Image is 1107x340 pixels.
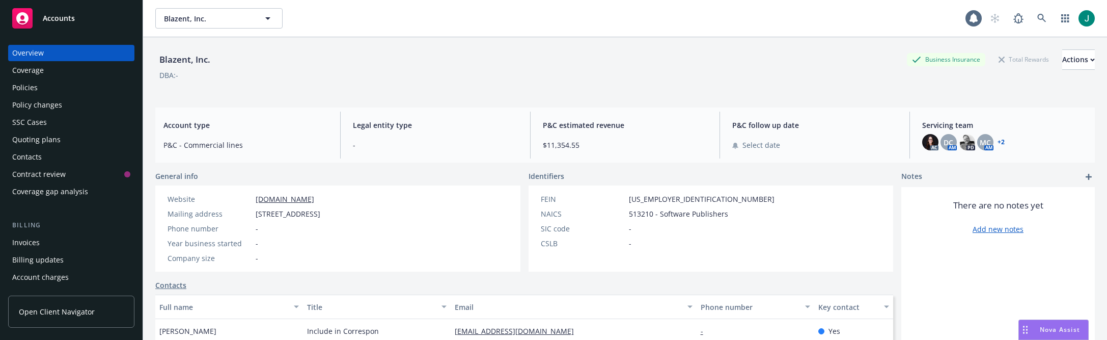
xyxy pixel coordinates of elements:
[12,234,40,251] div: Invoices
[353,120,517,130] span: Legal entity type
[541,208,625,219] div: NAICS
[1019,320,1032,339] div: Drag to move
[163,120,328,130] span: Account type
[168,223,252,234] div: Phone number
[12,80,38,96] div: Policies
[12,269,69,285] div: Account charges
[451,295,697,319] button: Email
[629,194,774,204] span: [US_EMPLOYER_IDENTIFICATION_NUMBER]
[814,295,893,319] button: Key contact
[629,223,631,234] span: -
[1055,8,1075,29] a: Switch app
[303,295,451,319] button: Title
[307,326,379,336] span: Include in Correspon
[256,238,258,249] span: -
[922,120,1087,130] span: Servicing team
[163,140,328,150] span: P&C - Commercial lines
[12,166,66,182] div: Contract review
[742,140,780,150] span: Select date
[256,253,258,264] span: -
[12,252,64,268] div: Billing updates
[541,194,625,204] div: FEIN
[8,114,134,130] a: SSC Cases
[980,137,991,148] span: MC
[12,45,44,61] div: Overview
[1032,8,1052,29] a: Search
[168,208,252,219] div: Mailing address
[701,302,799,312] div: Phone number
[985,8,1005,29] a: Start snowing
[159,70,178,81] div: DBA: -
[629,208,728,219] span: 513210 - Software Publishers
[543,120,707,130] span: P&C estimated revenue
[629,238,631,249] span: -
[998,139,1005,145] a: +2
[8,220,134,230] div: Billing
[8,269,134,285] a: Account charges
[8,45,134,61] a: Overview
[8,4,134,33] a: Accounts
[8,286,134,303] a: Installment plans
[353,140,517,150] span: -
[8,234,134,251] a: Invoices
[155,295,303,319] button: Full name
[907,53,985,66] div: Business Insurance
[12,132,61,148] div: Quoting plans
[8,149,134,165] a: Contacts
[455,326,582,336] a: [EMAIL_ADDRESS][DOMAIN_NAME]
[155,8,283,29] button: Blazent, Inc.
[168,238,252,249] div: Year business started
[155,280,186,291] a: Contacts
[1062,49,1095,70] button: Actions
[12,149,42,165] div: Contacts
[828,326,840,336] span: Yes
[953,199,1043,212] span: There are no notes yet
[922,134,938,150] img: photo
[697,295,815,319] button: Phone number
[732,120,897,130] span: P&C follow up date
[168,194,252,204] div: Website
[1008,8,1029,29] a: Report a Bug
[164,13,252,24] span: Blazent, Inc.
[1083,171,1095,183] a: add
[944,137,953,148] span: DC
[973,224,1023,234] a: Add new notes
[701,326,711,336] a: -
[541,223,625,234] div: SIC code
[307,302,435,312] div: Title
[12,62,44,79] div: Coverage
[256,208,320,219] span: [STREET_ADDRESS]
[901,171,922,183] span: Notes
[8,252,134,268] a: Billing updates
[8,80,134,96] a: Policies
[455,302,681,312] div: Email
[159,326,216,336] span: [PERSON_NAME]
[993,53,1054,66] div: Total Rewards
[159,302,288,312] div: Full name
[12,286,72,303] div: Installment plans
[541,238,625,249] div: CSLB
[256,223,258,234] span: -
[1018,320,1089,340] button: Nova Assist
[818,302,878,312] div: Key contact
[8,166,134,182] a: Contract review
[959,134,975,150] img: photo
[43,14,75,22] span: Accounts
[8,132,134,148] a: Quoting plans
[8,184,134,200] a: Coverage gap analysis
[12,114,47,130] div: SSC Cases
[155,53,214,66] div: Blazent, Inc.
[155,171,198,181] span: General info
[543,140,707,150] span: $11,354.55
[8,97,134,113] a: Policy changes
[529,171,564,181] span: Identifiers
[12,184,88,200] div: Coverage gap analysis
[12,97,62,113] div: Policy changes
[1062,50,1095,69] div: Actions
[8,62,134,79] a: Coverage
[19,306,95,317] span: Open Client Navigator
[1078,10,1095,27] img: photo
[1040,325,1080,334] span: Nova Assist
[168,253,252,264] div: Company size
[256,194,314,204] a: [DOMAIN_NAME]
